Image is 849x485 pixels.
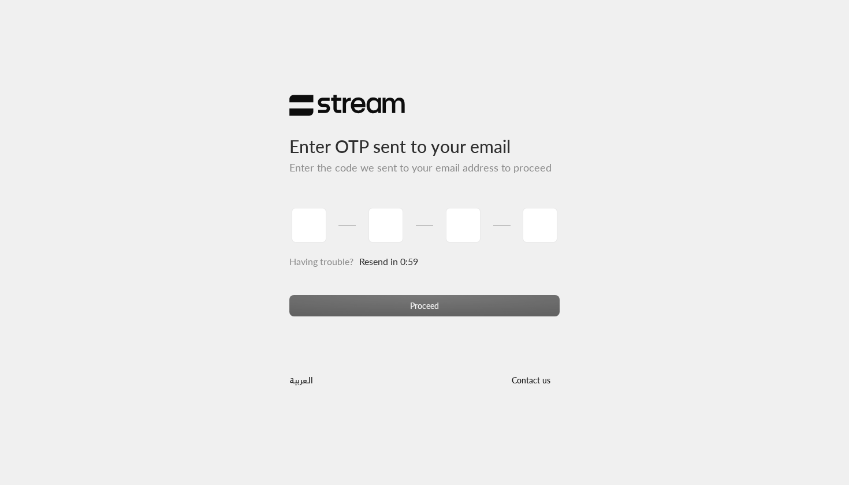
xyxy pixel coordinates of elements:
[289,162,560,174] h5: Enter the code we sent to your email address to proceed
[289,117,560,156] h3: Enter OTP sent to your email
[502,369,560,390] button: Contact us
[289,94,405,117] img: Stream Logo
[289,256,353,267] span: Having trouble?
[502,375,560,385] a: Contact us
[289,369,313,390] a: العربية
[359,256,418,267] span: Resend in 0:59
